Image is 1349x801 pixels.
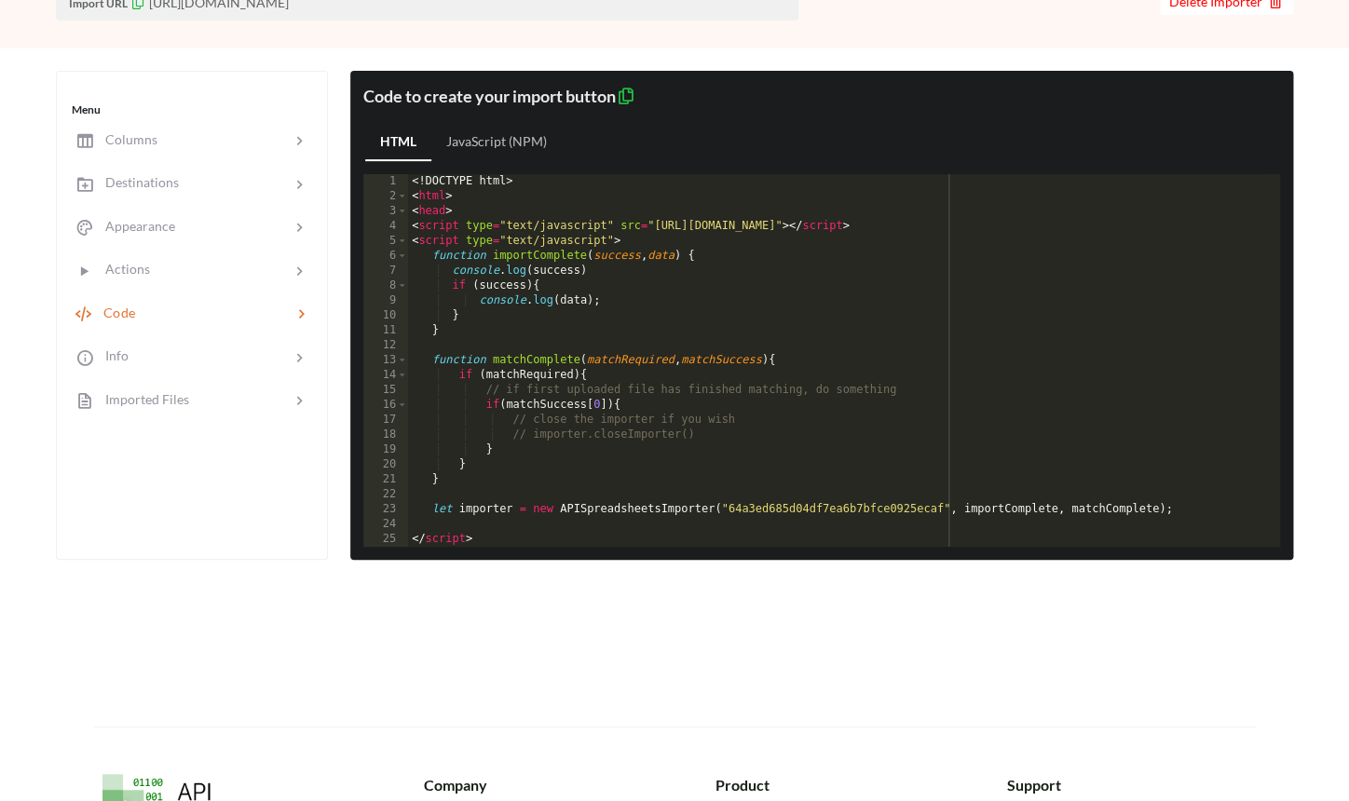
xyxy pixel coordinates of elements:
[431,124,562,161] a: JavaScript (NPM)
[363,204,408,219] div: 3
[363,487,408,502] div: 22
[363,442,408,457] div: 19
[363,383,408,398] div: 15
[424,774,663,796] div: Company
[365,124,431,161] a: HTML
[363,428,408,442] div: 18
[363,308,408,323] div: 10
[363,457,408,472] div: 20
[94,347,129,363] span: Info
[94,218,175,234] span: Appearance
[363,398,408,413] div: 16
[363,413,408,428] div: 17
[94,391,189,407] span: Imported Files
[1007,774,1247,796] div: Support
[363,174,408,189] div: 1
[363,264,408,278] div: 7
[363,323,408,338] div: 11
[363,502,408,517] div: 23
[94,174,179,190] span: Destinations
[363,338,408,353] div: 12
[363,234,408,249] div: 5
[92,304,135,319] span: Code
[94,131,157,147] span: Columns
[363,249,408,264] div: 6
[363,278,408,293] div: 8
[363,84,1280,109] div: Code to create your import button
[363,189,408,204] div: 2
[363,353,408,368] div: 13
[94,261,150,277] span: Actions
[363,293,408,308] div: 9
[715,774,955,796] div: Product
[363,532,408,547] div: 25
[363,517,408,532] div: 24
[72,102,312,118] div: Menu
[363,368,408,383] div: 14
[363,219,408,234] div: 4
[363,472,408,487] div: 21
